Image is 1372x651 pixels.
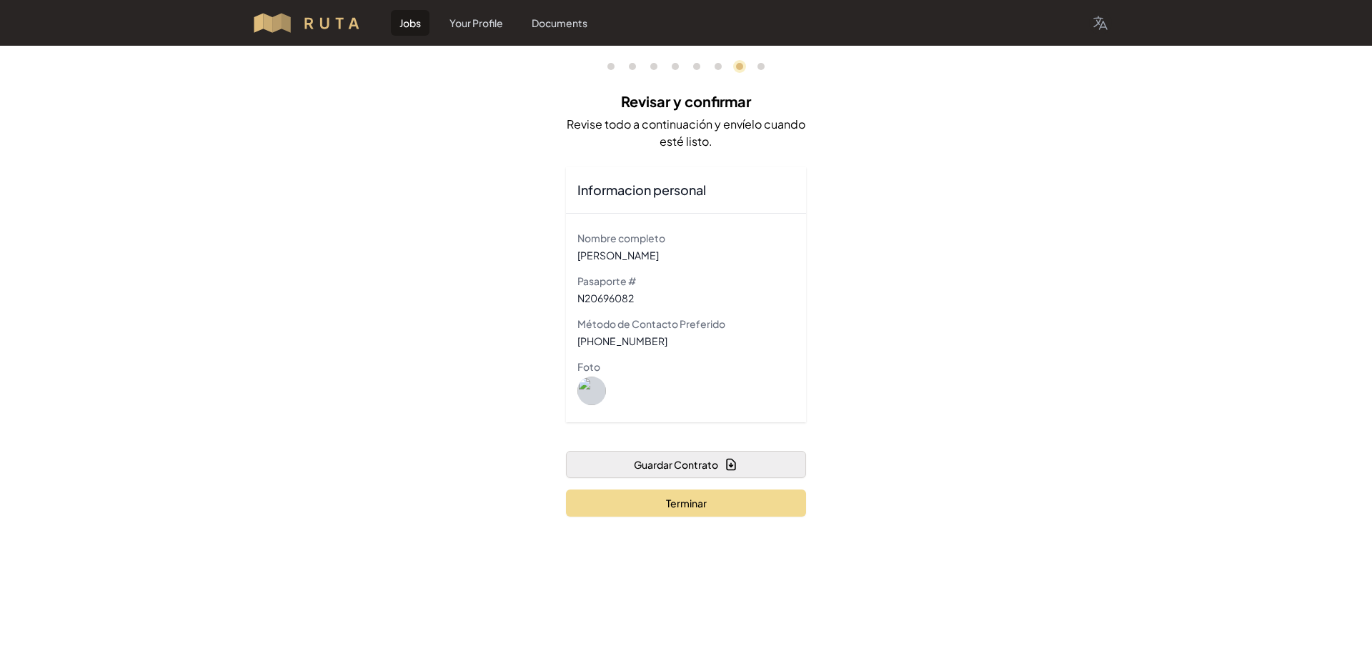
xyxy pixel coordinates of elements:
[577,334,795,348] dd: [PHONE_NUMBER]
[577,359,795,374] dt: Foto
[577,317,795,331] dt: Método de Contacto Preferido
[577,182,795,199] h3: Informacion personal
[441,10,512,36] a: Your Profile
[577,248,795,262] dd: [PERSON_NAME]
[566,490,806,517] button: Terminar
[566,87,806,116] h2: Revisar y confirmar
[566,116,806,150] p: Revise todo a continuación y envíelo cuando esté listo.
[566,46,806,87] nav: Progress
[566,451,806,478] button: Guardar Contrato
[577,291,795,305] dd: N20696082
[252,11,374,34] img: Your Company
[577,274,795,288] dt: Pasaporte #
[391,10,429,36] a: Jobs
[577,231,795,245] dt: Nombre completo
[523,10,596,36] a: Documents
